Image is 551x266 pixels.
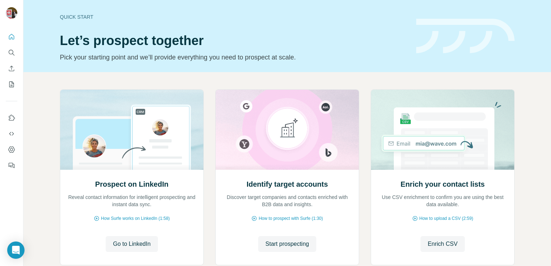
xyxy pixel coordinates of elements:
button: Go to LinkedIn [106,236,158,252]
p: Use CSV enrichment to confirm you are using the best data available. [378,194,507,208]
span: Start prospecting [265,240,309,248]
button: Dashboard [6,143,17,156]
img: Enrich your contact lists [371,90,515,170]
button: Enrich CSV [6,62,17,75]
button: Quick start [6,30,17,43]
button: Start prospecting [258,236,316,252]
span: How Surfe works on LinkedIn (1:58) [101,215,170,222]
button: Use Surfe API [6,127,17,140]
h1: Let’s prospect together [60,34,407,48]
h2: Identify target accounts [247,179,328,189]
button: Search [6,46,17,59]
img: Prospect on LinkedIn [60,90,204,170]
button: My lists [6,78,17,91]
img: banner [416,19,515,54]
img: Avatar [6,7,17,19]
p: Discover target companies and contacts enriched with B2B data and insights. [223,194,352,208]
h2: Enrich your contact lists [401,179,485,189]
p: Pick your starting point and we’ll provide everything you need to prospect at scale. [60,52,407,62]
button: Enrich CSV [420,236,465,252]
p: Reveal contact information for intelligent prospecting and instant data sync. [67,194,196,208]
div: Quick start [60,13,407,21]
span: Enrich CSV [428,240,458,248]
span: Go to LinkedIn [113,240,150,248]
img: Identify target accounts [215,90,359,170]
button: Feedback [6,159,17,172]
span: How to prospect with Surfe (1:30) [259,215,323,222]
h2: Prospect on LinkedIn [95,179,168,189]
span: How to upload a CSV (2:59) [419,215,473,222]
button: Use Surfe on LinkedIn [6,111,17,124]
div: Open Intercom Messenger [7,241,25,259]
